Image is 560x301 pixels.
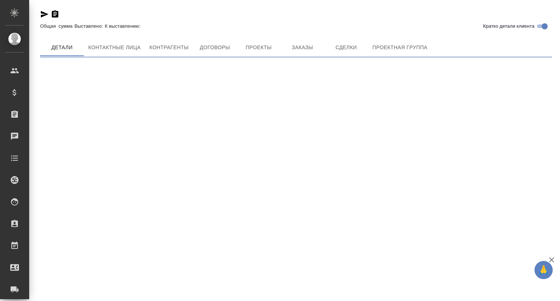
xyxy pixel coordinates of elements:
span: Контактные лица [88,43,141,52]
p: Выставлено: [74,23,105,29]
button: 🙏 [534,261,553,279]
span: Кратко детали клиента [483,23,534,30]
span: Проекты [241,43,276,52]
p: К выставлению: [105,23,143,29]
span: 🙏 [537,262,550,278]
span: Сделки [328,43,363,52]
button: Скопировать ссылку [51,10,59,19]
span: Проектная группа [372,43,427,52]
span: Детали [44,43,79,52]
button: Скопировать ссылку для ЯМессенджера [40,10,49,19]
span: Заказы [285,43,320,52]
span: Договоры [197,43,232,52]
p: Общая сумма [40,23,74,29]
span: Контрагенты [149,43,189,52]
